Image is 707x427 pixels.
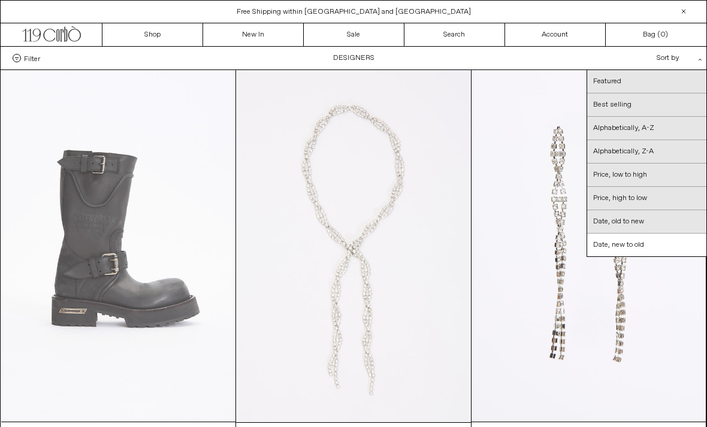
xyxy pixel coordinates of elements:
[505,23,606,46] a: Account
[660,30,665,40] span: 0
[587,47,694,69] div: Sort by
[587,93,706,117] a: Best selling
[237,7,471,17] a: Free Shipping within [GEOGRAPHIC_DATA] and [GEOGRAPHIC_DATA]
[587,70,706,93] a: Featured
[102,23,203,46] a: Shop
[1,70,236,422] img: Balenciaga Venom Boot in black/silver
[472,70,706,422] img: Balenciaga Riveria Earrings in shiny crystal/silver
[587,210,706,234] a: Date, old to new
[404,23,505,46] a: Search
[587,117,706,140] a: Alphabetically, A-Z
[660,29,668,40] span: )
[236,70,471,422] img: Balenciaga Riveria Necklace in shiny crystal/silver
[203,23,304,46] a: New In
[587,234,706,256] a: Date, new to old
[24,54,40,62] span: Filter
[587,187,706,210] a: Price, high to low
[606,23,706,46] a: Bag ()
[587,140,706,163] a: Alphabetically, Z-A
[304,23,404,46] a: Sale
[587,163,706,187] a: Price, low to high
